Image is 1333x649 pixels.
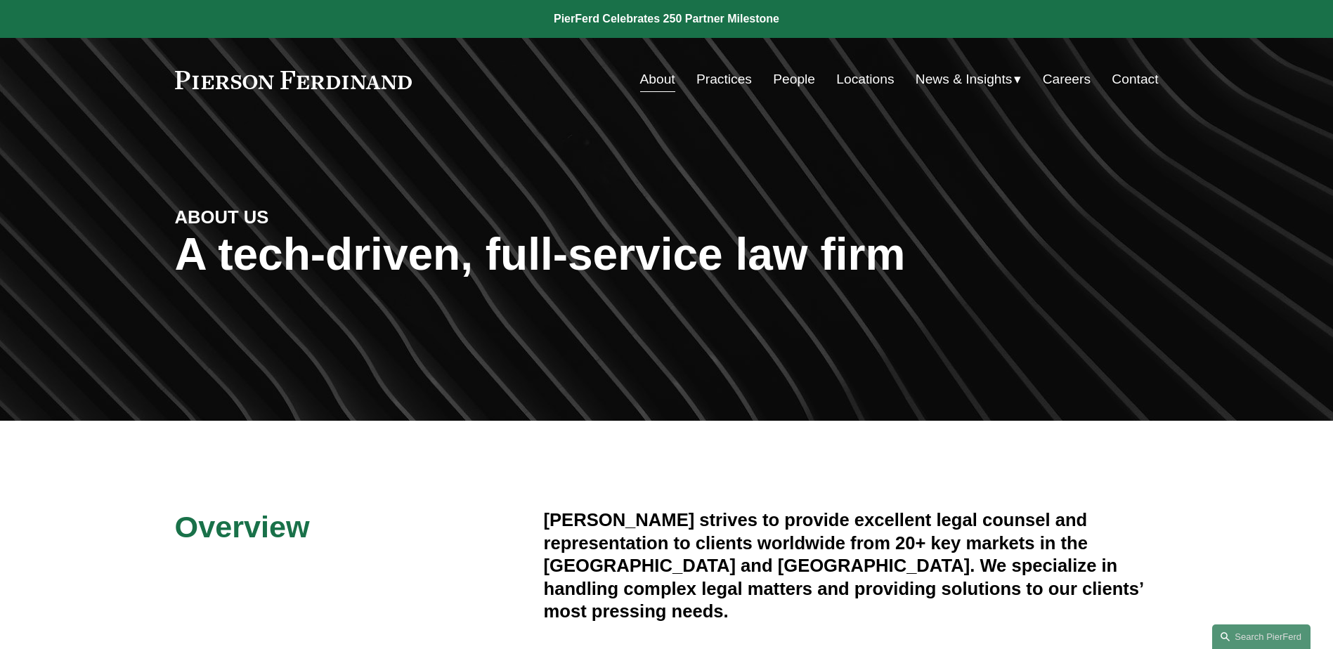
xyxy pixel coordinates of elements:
a: Careers [1043,66,1091,93]
span: Overview [175,510,310,544]
a: Practices [696,66,752,93]
a: folder dropdown [916,66,1022,93]
h1: A tech-driven, full-service law firm [175,229,1159,280]
a: About [640,66,675,93]
a: Search this site [1212,624,1311,649]
span: News & Insights [916,67,1013,92]
a: People [773,66,815,93]
a: Contact [1112,66,1158,93]
h4: [PERSON_NAME] strives to provide excellent legal counsel and representation to clients worldwide ... [544,509,1159,622]
strong: ABOUT US [175,207,269,227]
a: Locations [836,66,894,93]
